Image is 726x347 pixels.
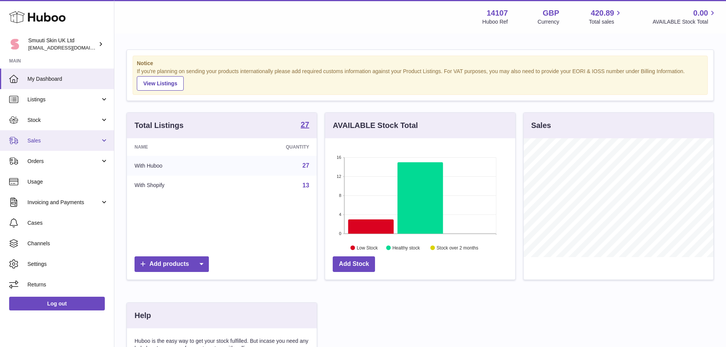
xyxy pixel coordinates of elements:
span: 420.89 [591,8,614,18]
h3: Help [135,310,151,321]
span: AVAILABLE Stock Total [652,18,717,26]
span: Total sales [589,18,623,26]
div: Huboo Ref [482,18,508,26]
h3: AVAILABLE Stock Total [333,120,418,131]
div: Currency [538,18,559,26]
span: Channels [27,240,108,247]
span: 0.00 [693,8,708,18]
div: Smuuti Skin UK Ltd [28,37,97,51]
img: internalAdmin-14107@internal.huboo.com [9,38,21,50]
text: 16 [337,155,341,160]
text: 4 [339,212,341,217]
span: Listings [27,96,100,103]
h3: Sales [531,120,551,131]
text: Low Stock [357,245,378,250]
a: Add Stock [333,256,375,272]
th: Name [127,138,229,156]
text: Healthy stock [393,245,420,250]
h3: Total Listings [135,120,184,131]
th: Quantity [229,138,317,156]
span: [EMAIL_ADDRESS][DOMAIN_NAME] [28,45,112,51]
a: Add products [135,256,209,272]
a: 13 [303,182,309,189]
strong: 14107 [487,8,508,18]
span: Usage [27,178,108,185]
td: With Shopify [127,176,229,195]
text: 12 [337,174,341,179]
span: Settings [27,261,108,268]
a: 27 [303,162,309,169]
text: 0 [339,231,341,236]
span: Stock [27,117,100,124]
span: Sales [27,137,100,144]
a: 27 [301,121,309,130]
a: 420.89 Total sales [589,8,623,26]
div: If you're planning on sending your products internationally please add required customs informati... [137,68,704,91]
td: With Huboo [127,156,229,176]
strong: GBP [543,8,559,18]
text: 8 [339,193,341,198]
a: Log out [9,297,105,310]
span: Cases [27,219,108,227]
span: Invoicing and Payments [27,199,100,206]
span: Orders [27,158,100,165]
a: 0.00 AVAILABLE Stock Total [652,8,717,26]
strong: Notice [137,60,704,67]
span: Returns [27,281,108,288]
text: Stock over 2 months [437,245,478,250]
span: My Dashboard [27,75,108,83]
strong: 27 [301,121,309,128]
a: View Listings [137,76,184,91]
